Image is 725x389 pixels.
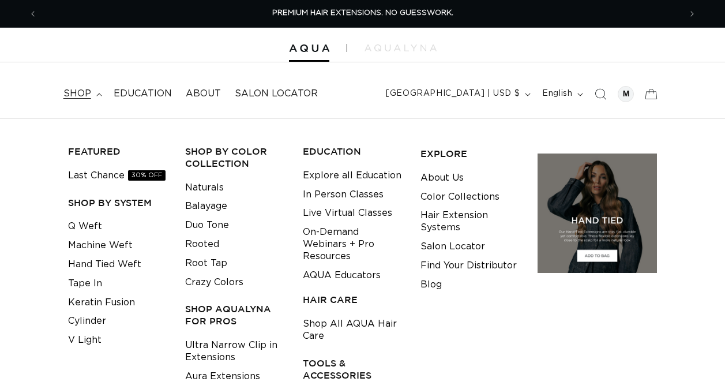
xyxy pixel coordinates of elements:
span: PREMIUM HAIR EXTENSIONS. NO GUESSWORK. [272,9,453,17]
a: About [179,81,228,107]
img: aqualyna.com [365,44,437,51]
button: [GEOGRAPHIC_DATA] | USD $ [379,83,535,105]
h3: Shop AquaLyna for Pros [185,303,285,327]
a: AQUA Educators [303,266,381,285]
a: About Us [420,169,464,188]
a: Balayage [185,197,227,216]
a: Live Virtual Classes [303,204,392,223]
a: Shop All AQUA Hair Care [303,315,403,346]
a: Root Tap [185,254,227,273]
a: Color Collections [420,188,499,207]
a: Tape In [68,274,102,293]
a: Crazy Colors [185,273,243,292]
a: Aura Extensions [185,367,260,386]
a: Blog [420,275,442,294]
span: [GEOGRAPHIC_DATA] | USD $ [386,88,520,100]
h3: HAIR CARE [303,294,403,306]
a: Machine Weft [68,236,133,255]
a: Last Chance30% OFF [68,166,166,185]
h3: EXPLORE [420,148,520,160]
a: Hair Extension Systems [420,206,520,237]
span: 30% OFF [128,170,166,181]
a: Salon Locator [228,81,325,107]
a: Salon Locator [420,237,485,256]
span: Education [114,88,172,100]
h3: TOOLS & ACCESSORIES [303,357,403,381]
a: Duo Tone [185,216,229,235]
button: English [535,83,588,105]
a: In Person Classes [303,185,384,204]
a: Education [107,81,179,107]
a: Keratin Fusion [68,293,135,312]
span: shop [63,88,91,100]
summary: shop [57,81,107,107]
a: Naturals [185,178,224,197]
h3: FEATURED [68,145,168,158]
a: On-Demand Webinars + Pro Resources [303,223,403,265]
button: Previous announcement [20,3,46,25]
h3: SHOP BY SYSTEM [68,197,168,209]
summary: Search [588,81,613,107]
a: Q Weft [68,217,102,236]
h3: Shop by Color Collection [185,145,285,170]
span: Salon Locator [235,88,318,100]
span: English [542,88,572,100]
a: Find Your Distributor [420,256,517,275]
a: V Light [68,331,102,350]
a: Explore all Education [303,166,401,185]
button: Next announcement [679,3,705,25]
a: Rooted [185,235,219,254]
h3: EDUCATION [303,145,403,158]
a: Ultra Narrow Clip in Extensions [185,336,285,367]
img: Aqua Hair Extensions [289,44,329,53]
a: Hand Tied Weft [68,255,141,274]
span: About [186,88,221,100]
a: Cylinder [68,312,106,331]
